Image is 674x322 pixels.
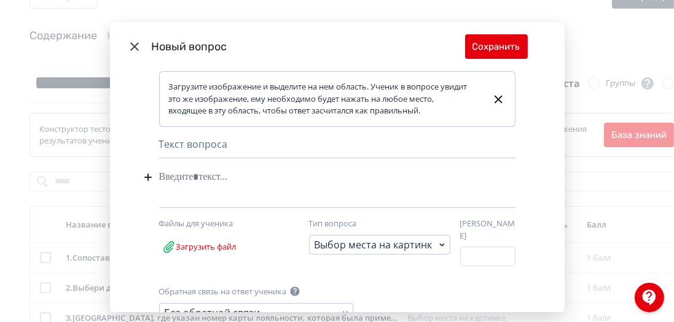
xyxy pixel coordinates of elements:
label: Тип вопроса [309,218,357,230]
div: Файлы для ученика [159,218,288,230]
div: Без обратной связи [165,305,261,320]
div: Выбор места на картинке [315,237,433,252]
label: Обратная связь на ответ ученика [159,286,287,298]
div: Текст вопроса [159,137,515,158]
div: Загрузите изображение и выделите на нем область. Ученик в вопросе увидит это же изображение, ему ... [169,81,482,117]
div: Modal [110,22,565,312]
div: Новый вопрос [152,39,465,55]
button: Сохранить [465,34,528,59]
label: [PERSON_NAME] [460,218,515,242]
